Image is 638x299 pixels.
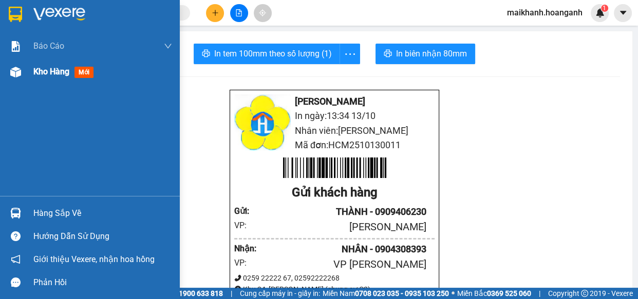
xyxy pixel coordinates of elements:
li: [PERSON_NAME] [234,94,435,109]
span: file-add [235,9,242,16]
div: NHÂN [98,33,181,46]
span: Giới thiệu Vexere, nhận hoa hồng [33,253,155,266]
strong: 1900 633 818 [179,289,223,297]
span: In biên nhận 80mm [396,47,467,60]
span: message [11,277,21,287]
img: solution-icon [10,41,21,52]
div: VP: [234,256,259,269]
div: [PERSON_NAME] [9,9,91,32]
span: environment [234,286,241,293]
button: aim [254,4,272,22]
div: 0909406230 [9,44,91,58]
span: aim [259,9,266,16]
div: Gửi khách hàng [234,183,435,203]
strong: 0369 525 060 [487,289,531,297]
button: more [340,44,360,64]
img: warehouse-icon [10,67,21,77]
div: VP [PERSON_NAME] [259,256,426,272]
img: logo-vxr [9,7,22,22]
span: Nhận: [98,10,123,21]
span: printer [384,49,392,59]
span: down [164,42,172,50]
span: ⚪️ [452,291,455,295]
div: THÀNH [9,32,91,44]
span: question-circle [11,231,21,241]
div: 0259 22222 67, 02592222268 [234,272,435,284]
span: notification [11,254,21,264]
div: NHÂN - 0904308393 [259,242,426,256]
div: Hàng sắp về [33,206,172,221]
span: | [231,288,232,299]
img: logo.jpg [234,94,291,151]
button: file-add [230,4,248,22]
span: Báo cáo [33,39,64,52]
span: copyright [581,290,588,297]
button: caret-down [614,4,632,22]
div: [PERSON_NAME] [259,219,426,235]
span: Gửi: [9,9,25,19]
img: icon-new-feature [595,8,605,17]
button: printerIn tem 100mm theo số lượng (1) [194,44,340,64]
div: Hướng dẫn sử dụng [33,229,172,244]
span: Cung cấp máy in - giấy in: [240,288,320,299]
span: CR : [8,67,24,78]
span: In tem 100mm theo số lượng (1) [214,47,332,60]
sup: 1 [601,5,608,12]
span: Kho hàng [33,67,69,76]
span: Miền Bắc [457,288,531,299]
div: THÀNH - 0909406230 [259,205,426,219]
button: printerIn biên nhận 80mm [376,44,475,64]
span: Miền Nam [323,288,449,299]
span: printer [202,49,210,59]
div: Nhận : [234,242,259,255]
li: Mã đơn: HCM2510130011 [234,138,435,152]
button: plus [206,4,224,22]
span: more [340,48,360,61]
div: Gửi : [234,205,259,217]
div: VP [PERSON_NAME] [98,9,181,33]
div: 0904308393 [98,46,181,60]
span: 1 [603,5,606,12]
div: VP: [234,219,259,232]
span: phone [234,274,241,282]
li: In ngày: 13:34 13/10 [234,109,435,123]
span: | [539,288,540,299]
li: Nhân viên: [PERSON_NAME] [234,124,435,138]
div: Phản hồi [33,275,172,290]
div: 50.000 [8,66,92,78]
span: caret-down [618,8,628,17]
span: mới [74,67,93,78]
img: warehouse-icon [10,208,21,218]
span: maikhanh.hoanganh [499,6,591,19]
strong: 0708 023 035 - 0935 103 250 [355,289,449,297]
span: plus [212,9,219,16]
